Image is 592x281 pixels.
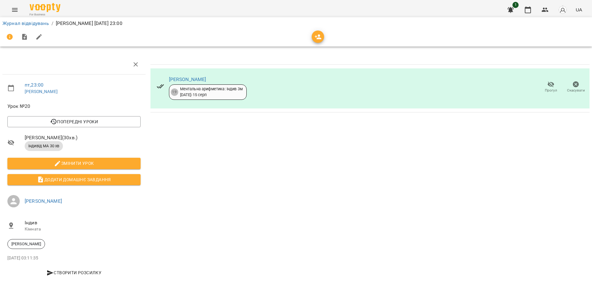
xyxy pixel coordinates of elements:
button: Прогул [538,79,563,96]
span: [PERSON_NAME] [8,241,45,247]
nav: breadcrumb [2,20,590,27]
span: For Business [30,13,60,17]
span: Урок №20 [7,103,141,110]
div: [PERSON_NAME] [7,239,45,249]
span: Скасувати [567,88,585,93]
span: Створити розсилку [10,269,138,276]
p: [DATE] 03:11:35 [7,255,141,261]
span: Прогул [545,88,557,93]
button: Menu [7,2,22,17]
li: / [51,20,53,27]
p: Кімната [25,226,141,232]
a: [PERSON_NAME] [25,198,62,204]
span: 1 [512,2,519,8]
span: індивід МА 30 хв [25,143,63,149]
span: Індив [25,219,141,226]
button: UA [573,4,585,15]
a: [PERSON_NAME] [169,76,206,82]
span: Додати домашнє завдання [12,176,136,183]
div: Ментальна арифметика: Індив 3м [DATE] - 15 серп [180,86,243,98]
span: Попередні уроки [12,118,136,125]
span: Змінити урок [12,160,136,167]
img: avatar_s.png [558,6,567,14]
span: UA [576,6,582,13]
button: Створити розсилку [7,267,141,278]
img: Voopty Logo [30,3,60,12]
button: Попередні уроки [7,116,141,127]
button: Змінити урок [7,158,141,169]
a: Журнал відвідувань [2,20,49,26]
button: Додати домашнє завдання [7,174,141,185]
span: [PERSON_NAME] ( 30 хв. ) [25,134,141,141]
a: пт , 23:00 [25,82,43,88]
p: [PERSON_NAME] [DATE] 23:00 [56,20,122,27]
div: 19 [171,88,178,96]
a: [PERSON_NAME] [25,89,58,94]
button: Скасувати [563,79,588,96]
